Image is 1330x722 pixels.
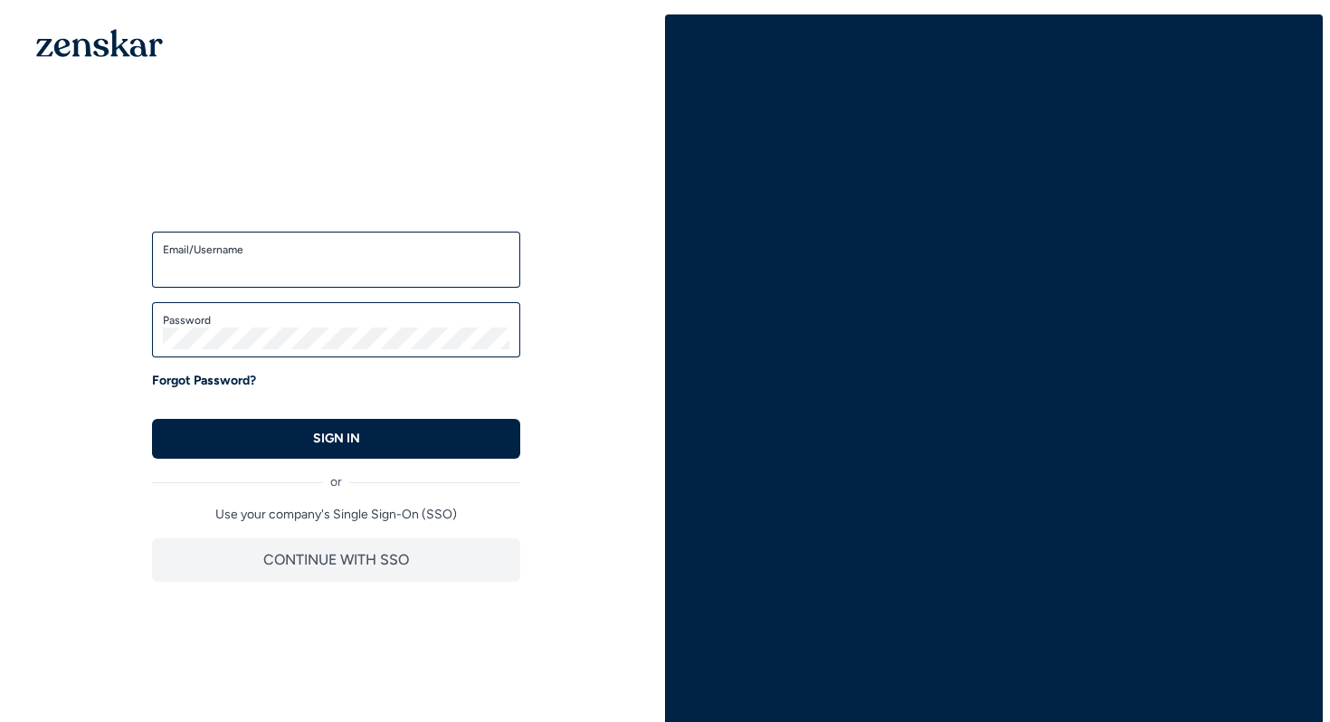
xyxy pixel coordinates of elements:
div: or [152,459,520,491]
label: Password [163,313,509,328]
button: SIGN IN [152,419,520,459]
img: 1OGAJ2xQqyY4LXKgY66KYq0eOWRCkrZdAb3gUhuVAqdWPZE9SRJmCz+oDMSn4zDLXe31Ii730ItAGKgCKgCCgCikA4Av8PJUP... [36,29,163,57]
a: Forgot Password? [152,372,256,390]
p: SIGN IN [313,430,360,448]
button: CONTINUE WITH SSO [152,538,520,582]
p: Use your company's Single Sign-On (SSO) [152,506,520,524]
label: Email/Username [163,242,509,257]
